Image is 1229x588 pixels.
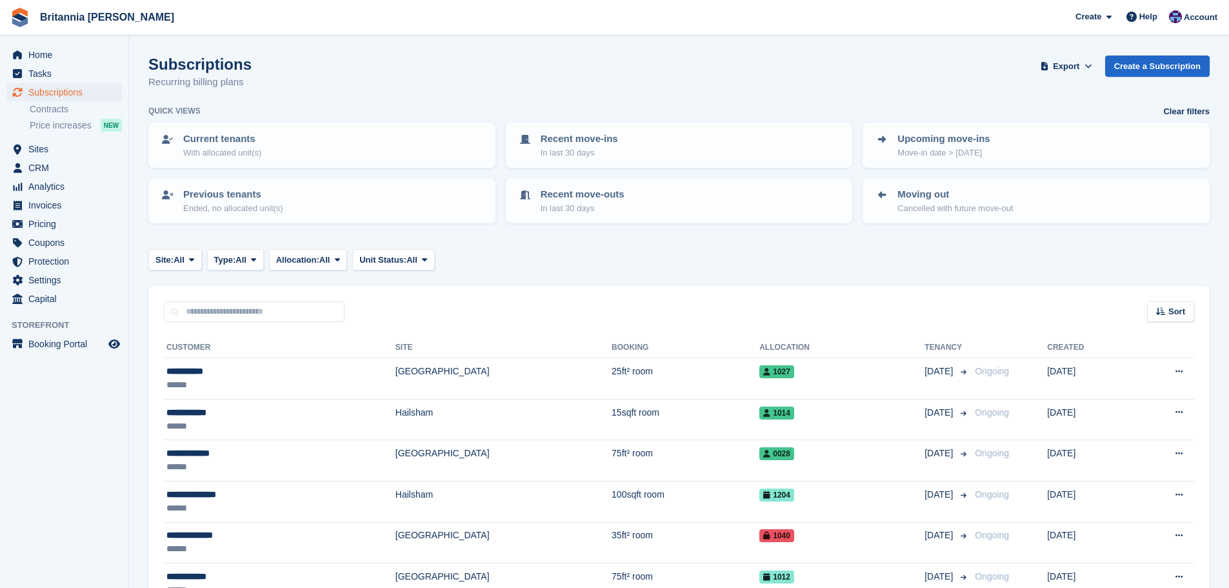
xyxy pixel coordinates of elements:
span: 1204 [759,489,794,502]
span: Tasks [28,65,106,83]
a: Clear filters [1163,105,1210,118]
span: Ongoing [975,530,1009,540]
span: Analytics [28,177,106,196]
span: Capital [28,290,106,308]
td: [DATE] [1047,358,1132,400]
a: Preview store [106,336,122,352]
div: NEW [101,119,122,132]
span: CRM [28,159,106,177]
span: Type: [214,254,236,267]
span: Coupons [28,234,106,252]
span: All [319,254,330,267]
a: Price increases NEW [30,118,122,132]
button: Allocation: All [269,249,348,270]
span: [DATE] [924,529,955,542]
span: Protection [28,252,106,270]
a: menu [6,215,122,233]
td: [GEOGRAPHIC_DATA] [395,358,612,400]
td: 75ft² room [612,440,759,482]
span: Settings [28,271,106,289]
span: Ongoing [975,571,1009,582]
span: 0028 [759,447,794,460]
span: All [406,254,417,267]
span: All [174,254,185,267]
p: Moving out [897,187,1013,202]
a: menu [6,177,122,196]
td: [GEOGRAPHIC_DATA] [395,440,612,482]
a: Moving out Cancelled with future move-out [864,179,1208,222]
a: menu [6,83,122,101]
span: 1027 [759,365,794,378]
span: Account [1184,11,1217,24]
a: menu [6,46,122,64]
span: Allocation: [276,254,319,267]
p: Current tenants [183,132,261,147]
a: Recent move-ins In last 30 days [507,124,852,167]
span: Ongoing [975,407,1009,418]
td: [DATE] [1047,481,1132,522]
span: Ongoing [975,366,1009,376]
p: Move-in date > [DATE] [897,147,990,159]
span: Ongoing [975,489,1009,500]
button: Site: All [148,249,202,270]
button: Unit Status: All [352,249,434,270]
p: In last 30 days [541,202,624,215]
span: Price increases [30,119,92,132]
span: 1012 [759,571,794,583]
td: Hailsham [395,481,612,522]
p: Recurring billing plans [148,75,252,90]
a: Create a Subscription [1105,56,1210,77]
td: [GEOGRAPHIC_DATA] [395,522,612,563]
span: Booking Portal [28,335,106,353]
button: Type: All [207,249,264,270]
a: menu [6,140,122,158]
p: Previous tenants [183,187,283,202]
h6: Quick views [148,105,201,117]
a: Current tenants With allocated unit(s) [150,124,494,167]
td: 25ft² room [612,358,759,400]
p: With allocated unit(s) [183,147,261,159]
span: Storefront [12,319,128,332]
th: Booking [612,338,759,358]
a: menu [6,196,122,214]
span: Create [1075,10,1101,23]
p: Recent move-outs [541,187,624,202]
th: Created [1047,338,1132,358]
a: Contracts [30,103,122,116]
span: Export [1053,60,1079,73]
th: Allocation [759,338,924,358]
span: [DATE] [924,406,955,420]
span: [DATE] [924,488,955,502]
span: Subscriptions [28,83,106,101]
a: menu [6,290,122,308]
p: Ended, no allocated unit(s) [183,202,283,215]
td: [DATE] [1047,399,1132,440]
th: Customer [164,338,395,358]
p: In last 30 days [541,147,618,159]
span: Help [1139,10,1157,23]
a: menu [6,65,122,83]
a: Recent move-outs In last 30 days [507,179,852,222]
a: menu [6,252,122,270]
span: Ongoing [975,448,1009,458]
img: Becca Clark [1169,10,1182,23]
th: Site [395,338,612,358]
a: menu [6,159,122,177]
td: 100sqft room [612,481,759,522]
span: [DATE] [924,447,955,460]
h1: Subscriptions [148,56,252,73]
p: Recent move-ins [541,132,618,147]
span: [DATE] [924,365,955,378]
td: [DATE] [1047,522,1132,563]
span: Site: [155,254,174,267]
span: [DATE] [924,570,955,583]
a: menu [6,234,122,252]
button: Export [1038,56,1095,77]
img: stora-icon-8386f47178a22dfd0bd8f6a31ec36ba5ce8667c1dd55bd0f319d3a0aa187defe.svg [10,8,30,27]
td: 35ft² room [612,522,759,563]
a: Upcoming move-ins Move-in date > [DATE] [864,124,1208,167]
a: menu [6,335,122,353]
span: Home [28,46,106,64]
th: Tenancy [924,338,970,358]
a: Britannia [PERSON_NAME] [35,6,179,28]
